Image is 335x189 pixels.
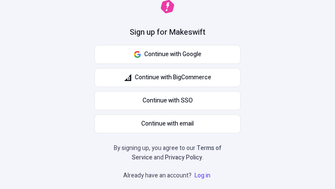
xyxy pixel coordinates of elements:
[111,144,224,162] p: By signing up, you agree to our and .
[130,27,205,38] h1: Sign up for Makeswift
[123,171,212,180] p: Already have an account?
[94,45,241,64] button: Continue with Google
[94,91,241,110] a: Continue with SSO
[135,73,211,82] span: Continue with BigCommerce
[144,50,201,59] span: Continue with Google
[132,144,222,162] a: Terms of Service
[141,119,194,129] span: Continue with email
[94,68,241,87] button: Continue with BigCommerce
[94,114,241,133] button: Continue with email
[165,153,202,162] a: Privacy Policy
[193,171,212,180] a: Log in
